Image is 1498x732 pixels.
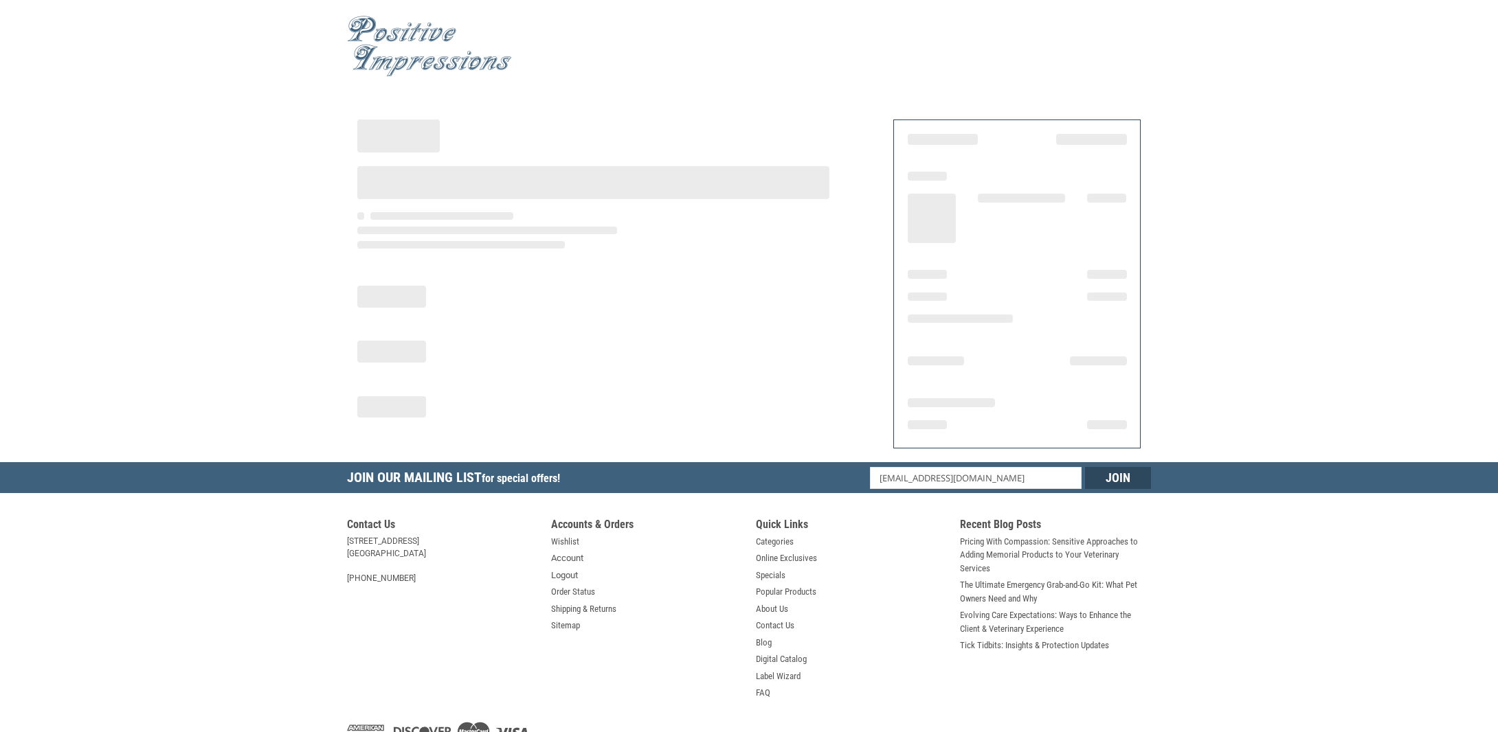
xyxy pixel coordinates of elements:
[756,585,816,599] a: Popular Products
[551,535,579,549] a: Wishlist
[347,462,567,497] h5: Join Our Mailing List
[756,670,801,683] a: Label Wizard
[551,585,595,599] a: Order Status
[756,602,788,616] a: About Us
[960,535,1151,575] a: Pricing With Compassion: Sensitive Approaches to Adding Memorial Products to Your Veterinary Serv...
[870,467,1082,489] input: Email
[347,518,538,535] h5: Contact Us
[482,472,560,485] span: for special offers!
[1085,467,1151,489] input: Join
[960,608,1151,635] a: Evolving Care Expectations: Ways to Enhance the Client & Veterinary Experience
[960,518,1151,535] h5: Recent Blog Posts
[756,636,772,650] a: Blog
[551,569,578,582] a: Logout
[756,686,770,700] a: FAQ
[551,602,616,616] a: Shipping & Returns
[756,535,794,549] a: Categories
[756,569,785,582] a: Specials
[756,551,817,565] a: Online Exclusives
[551,619,580,632] a: Sitemap
[347,535,538,584] address: [STREET_ADDRESS] [GEOGRAPHIC_DATA] [PHONE_NUMBER]
[960,578,1151,605] a: The Ultimate Emergency Grab-and-Go Kit: What Pet Owners Need and Why
[551,551,583,565] a: Account
[756,518,947,535] h5: Quick Links
[960,639,1109,652] a: Tick Tidbits: Insights & Protection Updates
[756,619,794,632] a: Contact Us
[756,652,807,666] a: Digital Catalog
[347,16,512,77] img: Positive Impressions
[551,518,742,535] h5: Accounts & Orders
